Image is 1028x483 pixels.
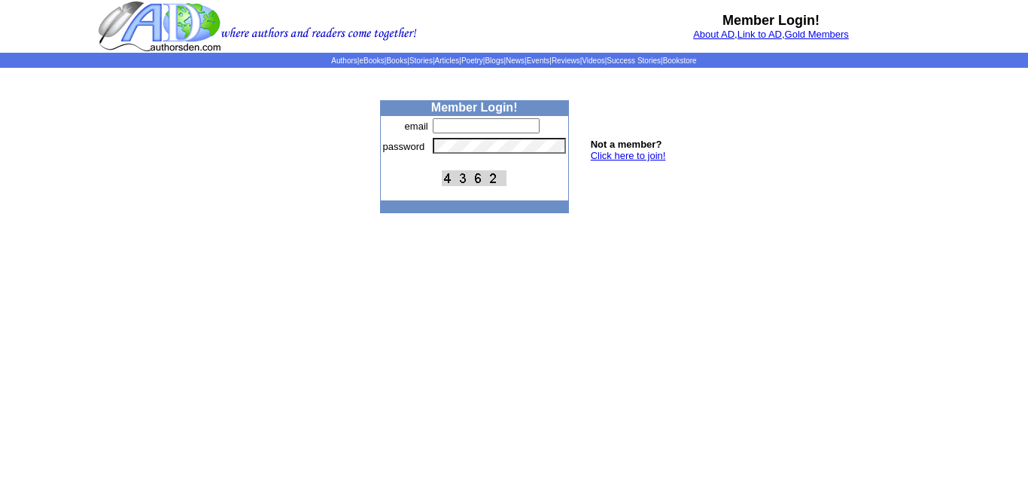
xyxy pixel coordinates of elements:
[663,57,697,65] a: Bookstore
[693,29,735,40] a: About AD
[591,139,662,150] b: Not a member?
[442,170,506,186] img: This Is CAPTCHA Image
[485,57,503,65] a: Blogs
[461,57,483,65] a: Poetry
[582,57,604,65] a: Videos
[738,29,782,40] a: Link to AD
[409,57,433,65] a: Stories
[431,101,518,114] b: Member Login!
[331,57,357,65] a: Authors
[359,57,384,65] a: eBooks
[405,121,428,132] font: email
[527,57,550,65] a: Events
[383,141,425,152] font: password
[591,150,666,161] a: Click here to join!
[722,13,820,28] b: Member Login!
[785,29,849,40] a: Gold Members
[506,57,525,65] a: News
[331,57,696,65] span: | | | | | | | | | | | |
[607,57,661,65] a: Success Stories
[552,57,580,65] a: Reviews
[386,57,407,65] a: Books
[693,29,849,40] font: , ,
[435,57,460,65] a: Articles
